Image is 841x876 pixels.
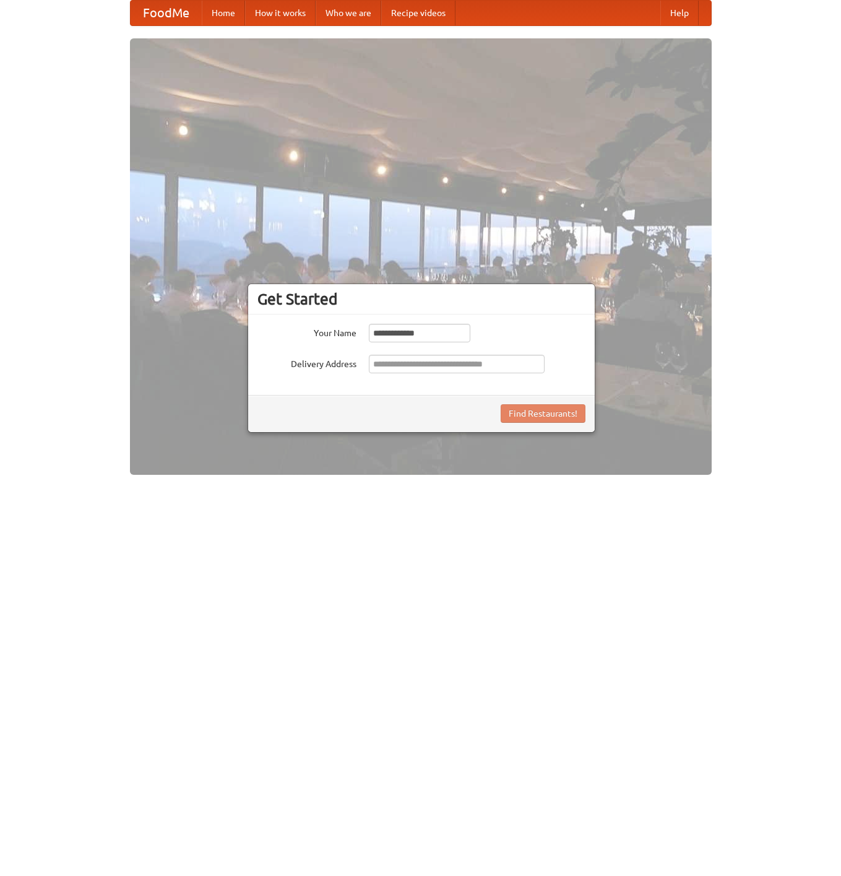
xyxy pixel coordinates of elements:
[660,1,699,25] a: Help
[381,1,455,25] a: Recipe videos
[501,404,585,423] button: Find Restaurants!
[257,324,356,339] label: Your Name
[257,355,356,370] label: Delivery Address
[131,1,202,25] a: FoodMe
[202,1,245,25] a: Home
[245,1,316,25] a: How it works
[316,1,381,25] a: Who we are
[257,290,585,308] h3: Get Started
